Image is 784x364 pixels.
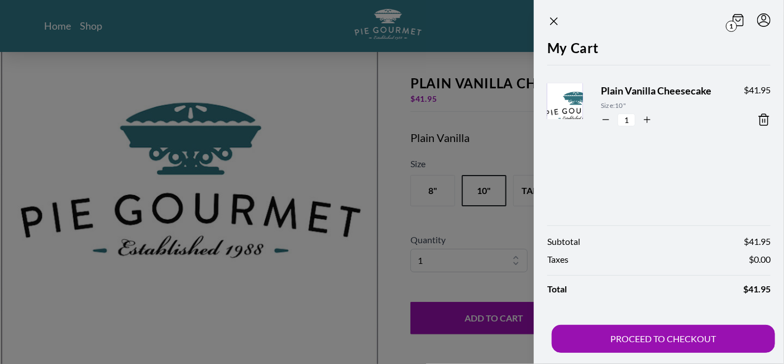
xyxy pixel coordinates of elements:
span: Total [547,282,567,296]
span: $ 41.95 [743,282,771,296]
span: Taxes [547,253,568,266]
span: Subtotal [547,235,580,248]
span: 1 [726,21,737,32]
span: Plain Vanilla Cheesecake [601,83,726,98]
img: Product Image [542,73,610,141]
button: PROCEED TO CHECKOUT [552,325,775,353]
button: Menu [757,13,771,27]
span: $ 41.95 [744,83,771,97]
h2: My Cart [547,38,771,65]
span: $ 0.00 [749,253,771,266]
span: Size: 10" [601,101,726,111]
button: Close panel [547,15,561,28]
span: $ 41.95 [744,235,771,248]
